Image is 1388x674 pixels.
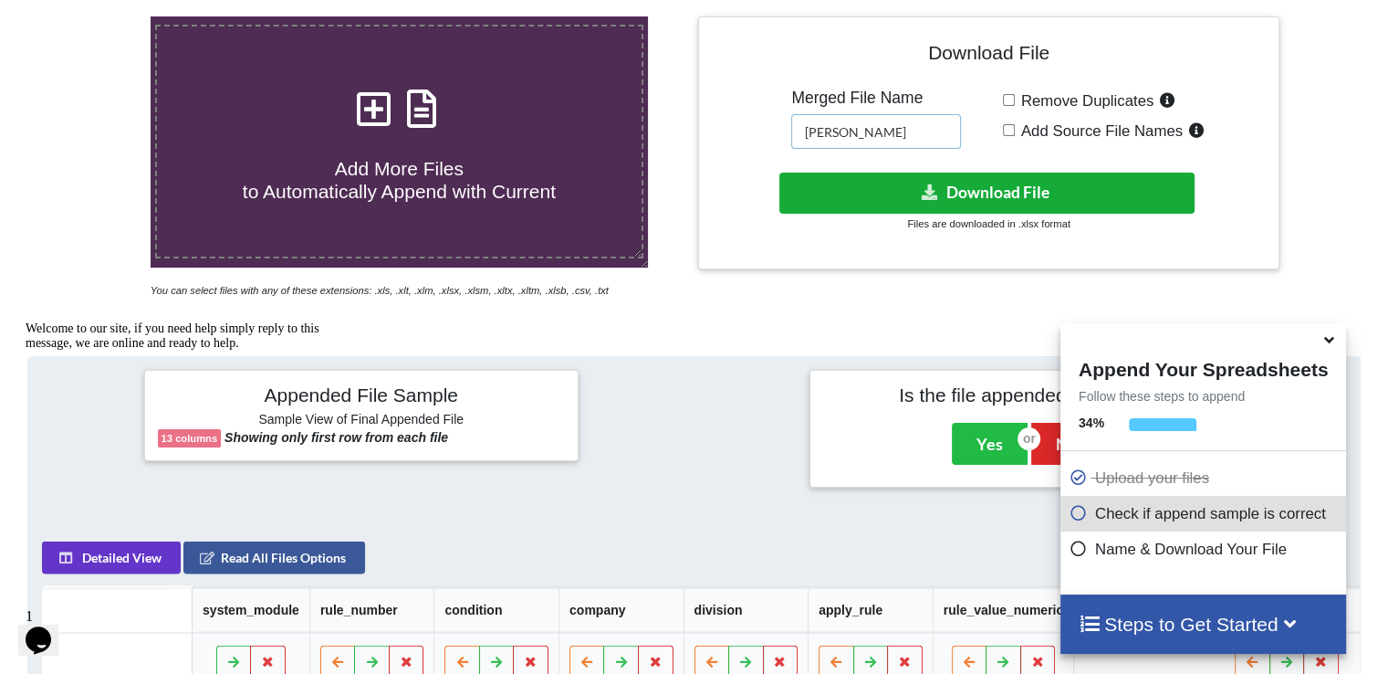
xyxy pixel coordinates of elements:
[907,218,1070,229] small: Files are downloaded in .xlsx format
[7,7,336,37] div: Welcome to our site, if you need help simply reply to this message, we are online and ready to help.
[18,314,347,592] iframe: chat widget
[808,588,933,633] th: apply_rule
[158,412,565,430] h6: Sample View of Final Appended File
[192,588,309,633] th: system_module
[791,114,961,149] input: Enter File Name
[433,588,558,633] th: condition
[1070,502,1341,525] p: Check if append sample is correct
[18,601,77,656] iframe: chat widget
[1070,538,1341,561] p: Name & Download Your File
[558,588,684,633] th: company
[952,423,1028,465] button: Yes
[1060,387,1346,405] p: Follow these steps to append
[309,588,434,633] th: rule_number
[823,384,1230,406] h4: Is the file appended correctly?
[158,384,565,409] h4: Appended File Sample
[1031,423,1102,465] button: No
[1070,467,1341,490] p: Upload your files
[779,173,1195,214] button: Download File
[183,542,365,574] button: Read All Files Options
[1079,613,1328,636] h4: Steps to Get Started
[243,158,556,202] span: Add More Files to Automatically Append with Current
[933,588,1074,633] th: rule_value_numeric
[1079,416,1104,430] b: 34 %
[791,89,961,108] h5: Merged File Name
[712,30,1265,82] h4: Download File
[7,7,301,36] span: Welcome to our site, if you need help simply reply to this message, we are online and ready to help.
[684,588,809,633] th: division
[1015,122,1183,140] span: Add Source File Names
[151,285,609,296] i: You can select files with any of these extensions: .xls, .xlt, .xlm, .xlsx, .xlsm, .xltx, .xltm, ...
[1060,353,1346,381] h4: Append Your Spreadsheets
[1015,92,1154,110] span: Remove Duplicates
